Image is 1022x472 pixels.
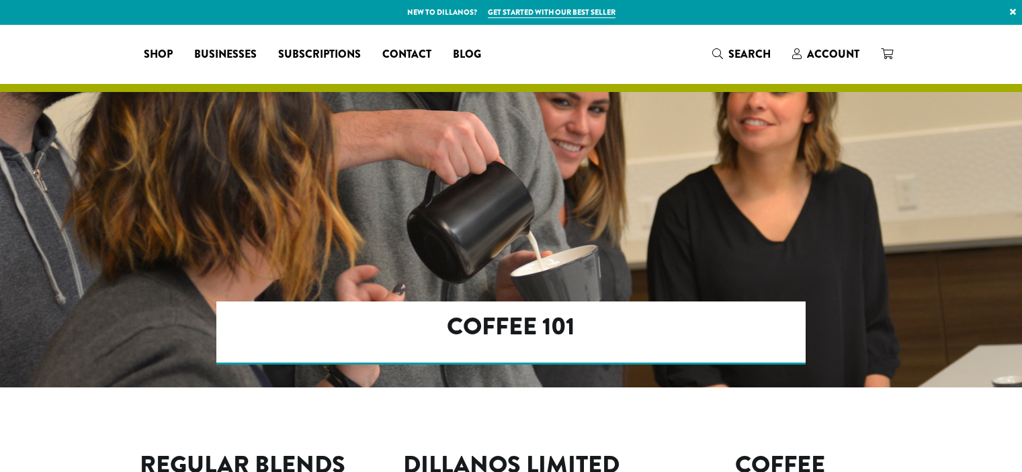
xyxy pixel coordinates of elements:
h2: Coffee 101 [274,312,748,341]
span: Shop [144,46,173,63]
span: Businesses [194,46,257,63]
a: Search [701,43,781,65]
span: Blog [453,46,481,63]
a: Shop [133,44,183,65]
span: Subscriptions [278,46,361,63]
a: Get started with our best seller [488,7,615,18]
span: Account [807,46,859,62]
span: Contact [382,46,431,63]
span: Search [728,46,771,62]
